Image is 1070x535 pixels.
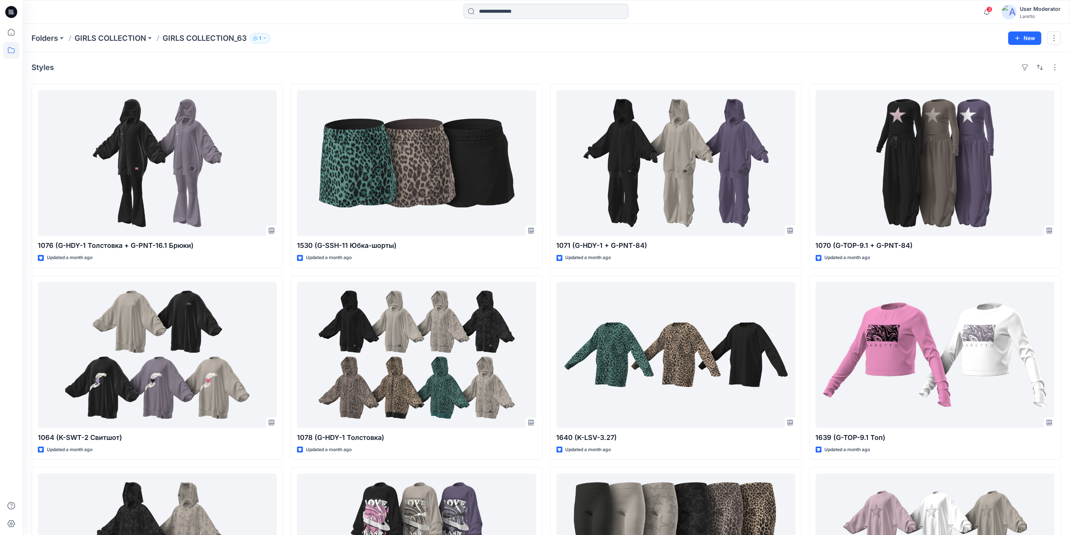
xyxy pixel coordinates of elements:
p: Updated a month ago [566,254,611,262]
p: 1070 (G-TOP-9.1 + G-PNT-84) [816,240,1055,251]
img: avatar [1002,4,1017,19]
p: 1071 (G-HDY-1 + G-PNT-84) [557,240,795,251]
a: 1076 (G-HDY-1 Толстовка + G-PNT-16.1 Брюки) [38,90,277,236]
p: 1076 (G-HDY-1 Толстовка + G-PNT-16.1 Брюки) [38,240,277,251]
span: 3 [986,6,992,12]
p: 1530 (G-SSH-11 Юбка-шорты) [297,240,536,251]
a: 1064 (K-SWT-2 Свитшот) [38,282,277,428]
p: Updated a month ago [47,446,93,454]
p: GIRLS COLLECTION_63 [163,33,247,43]
a: 1070 (G-TOP-9.1 + G-PNT-84) [816,90,1055,236]
h4: Styles [31,63,54,72]
a: 1078 (G-HDY-1 Толстовка) [297,282,536,428]
p: Updated a month ago [566,446,611,454]
p: Updated a month ago [825,446,870,454]
p: 1064 (K-SWT-2 Свитшот) [38,432,277,443]
div: Laretto [1020,13,1061,19]
p: Updated a month ago [47,254,93,262]
a: GIRLS COLLECTION [75,33,146,43]
p: 1640 (K-LSV-3.27) [557,432,795,443]
p: 1639 (G-TOP-9.1 Топ) [816,432,1055,443]
a: 1640 (K-LSV-3.27) [557,282,795,428]
p: 1 [259,34,261,42]
a: 1639 (G-TOP-9.1 Топ) [816,282,1055,428]
a: 1530 (G-SSH-11 Юбка-шорты) [297,90,536,236]
div: User Moderator [1020,4,1061,13]
p: Updated a month ago [825,254,870,262]
button: New [1008,31,1042,45]
p: Updated a month ago [306,254,352,262]
a: Folders [31,33,58,43]
button: 1 [250,33,270,43]
p: 1078 (G-HDY-1 Толстовка) [297,432,536,443]
p: Updated a month ago [306,446,352,454]
a: 1071 (G-HDY-1 + G-PNT-84) [557,90,795,236]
